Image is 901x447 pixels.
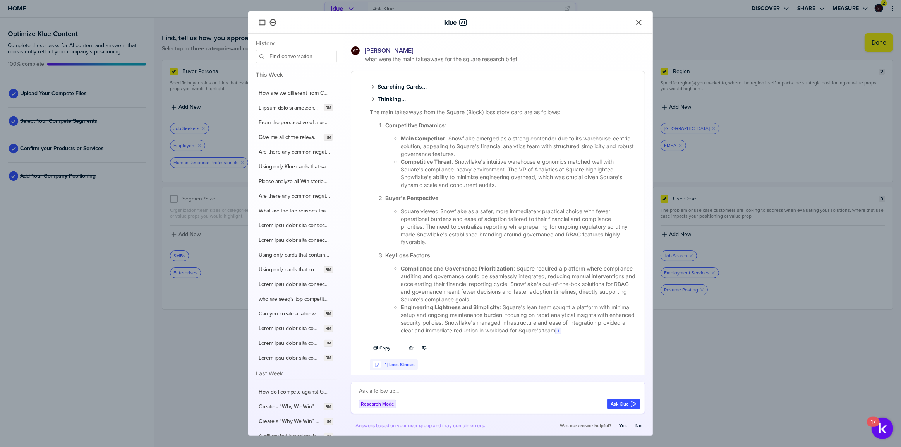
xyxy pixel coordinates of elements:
p: The main takeaways from the Square (Block) loss story card are as follows: [370,108,635,116]
button: Lorem ipsu dolor sita consect "Adip Elitsed" doe "Temp IN" ut lab etdol, magn aliquaeni adminim v... [253,233,338,248]
label: How do I compete against General [PERSON_NAME] pizza [259,389,330,396]
label: Lorem ipsu dolor sita consect "Adip Elitsed" doe "Temp IN" ut lab etdol, magn aliquaeni adminim v... [259,325,321,332]
button: Using only Klue cards that say "Klue Ai", please analyze all Win stories and Loss Stories and Wha... [253,159,338,174]
span: Thinking... [370,96,406,102]
div: 17 [871,422,876,432]
span: RM [326,311,331,317]
strong: Competitive Dynamics [385,122,445,128]
span: Last Week [256,370,337,377]
span: [PERSON_NAME] [365,47,413,55]
span: Research Mode [361,401,394,408]
span: 1 [558,329,559,333]
span: RM [326,418,331,425]
label: Using only Klue cards that say "Klue Ai", please analyze all Win stories and Loss Stories and Wha... [259,163,330,170]
li: : Square required a platform where compliance auditing and governance could be seamlessly integra... [401,265,635,303]
label: From the perspective of a user in the Transportation and equipment service industry, what are the... [259,119,330,126]
span: RM [326,105,331,111]
button: Lorem ipsu dolor sita consect "Adip Elitsed" doe "Temp IN" ut lab etdol, magn aliquaeni adminim v... [253,351,338,365]
button: Can you create a table with a breakdown of loss reasons and # and % associated with each? Can you... [253,307,338,321]
strong: Competitive Threat [401,158,451,165]
strong: Main Competitor [401,135,445,142]
li: : Snowflake emerged as a strong contender due to its warehouse-centric solution, appealing to Squ... [401,135,635,158]
button: Please analyze all Win stories and loss Stories and what prospects are saying and give me a table... [253,174,338,189]
label: Lorem ipsu dolor sita consect "Adip Elitsed" doe "Temp IN" ut lab etdol, magn aliquaeni adminim v... [259,340,321,347]
button: Lorem ipsu dolor sita consect "Adip Elitsed" doe "Temp IN" ut lab etdol, magn aliquaeni adminim v... [253,277,338,292]
label: L ipsum dolo si ametconsec adi ELITSED doeiu temp in utlab etdolore ma aliqua. Enimad minimve qui... [259,104,321,111]
button: Close [634,18,644,27]
button: Give me all of the relevant news that's happened with [PERSON_NAME] in the last 90 days that we m... [253,130,338,145]
span: RM [326,325,331,332]
button: Audit my battlecard on the competitor [Carrier] for accuracy. Please explain the suggested change... [253,429,338,444]
button: Yes [616,421,630,431]
li: : Snowflake's intuitive warehouse ergonomics matched well with Square's compliance-heavy environm... [401,158,635,189]
strong: Compliance and Governance Prioritization [401,265,513,272]
p: : [385,194,635,202]
button: Using only cards that contain "Win Stories" and "Klue AI" in the title, what factors were most fr... [253,248,338,262]
span: Was our answer helpful? [560,423,611,429]
div: Graham Tutti [351,46,360,55]
button: From the perspective of a user in the Transportation and equipment service industry, what are the... [253,115,338,130]
label: Lorem ipsu dolor sita consect "Adip Elitsed" doe "Temp IN" ut lab etdol, magn aliquaeni adminim v... [259,281,330,288]
label: How are we different from Cymulate? [259,90,330,97]
span: This Week [256,71,337,78]
label: Can you create a table with a breakdown of loss reasons and # and % associated with each? Can you... [259,310,321,317]
p: : [385,252,635,259]
span: RM [326,267,331,273]
button: Lorem ipsu dolor sita consect "Adip Elitsed" doe "Temp IN" ut lab etdol, magn aliquaeni adminim v... [253,321,338,336]
strong: Key Loss Factors [385,252,430,259]
label: No [635,423,642,429]
label: Are there any common negatives that are coming out of prospect quotes? Please quantify those and ... [259,193,330,200]
button: What are the top reasons that prospects are saying they like Seeq? Please give me a couple of sup... [253,204,338,218]
label: Copy [379,345,390,351]
li: : Square's lean team sought a platform with minimal setup and ongoing maintenance burden, focusin... [401,303,635,334]
strong: Buyer's Perspective [385,195,438,201]
button: How do I compete against General [PERSON_NAME] pizza [253,385,338,399]
span: RM [326,355,331,361]
label: Yes [619,423,627,429]
label: Lorem ipsu dolor sita consect "Adip Elitsed" doe "Temp IN" ut lab etdol, magn aliquaeni adminim v... [259,237,330,244]
label: What are the top reasons that prospects are saying they like Seeq? Please give me a couple of sup... [259,207,330,214]
label: Create a “Why We Win” card against Alive and Kickn' with at least 4 winning points. For each of t... [259,403,321,410]
label: Lorem ipsu dolor sita consect "Adip Elitsed" doe "Temp IN" ut lab etdol, magn aliquaeni adminim v... [259,222,330,229]
button: Lorem ipsu dolor sita consect "Adip Elitsed" doe "Temp IN" ut lab etdol, magn aliquaeni adminim v... [253,336,338,351]
span: History [256,40,337,46]
button: L ipsum dolo si ametconsec adi ELITSED doeiu temp in utlab etdolore ma aliqua. Enimad minimve qui... [253,101,338,115]
span: RM [326,433,331,439]
button: Open Resource Center, 17 new notifications [872,418,893,439]
button: Are there any common negatives that are coming out of prospect quotes? Please quantify those and ... [253,145,338,159]
label: Audit my battlecard on the competitor [Carrier] for accuracy. Please explain the suggested change... [259,433,321,440]
label: Please analyze all Win stories and loss Stories and what prospects are saying and give me a table... [259,178,330,185]
span: RM [326,340,331,346]
label: Using only cards that contain "Win Stories" and "Klue AI" in the title, what factors were most fr... [259,266,321,273]
span: Answers based on your user group and may contain errors. [355,423,486,429]
button: How are we different from Cymulate? [253,86,338,101]
li: Square viewed Snowflake as a safer, more immediately practical choice with fewer operational burd... [401,207,635,246]
button: Are there any common negatives that are coming out of prospect quotes? Please quantify those and ... [253,189,338,204]
button: Lorem ipsu dolor sita consect "Adip Elitsed" doe "Temp IN" ut lab etdol, magn aliquaeni adminim v... [253,218,338,233]
strong: Engineering Lightness and Simplicity [401,304,499,310]
span: RM [326,404,331,410]
button: No [632,421,645,431]
input: Find conversation [256,50,337,63]
button: Copy [370,343,394,353]
a: [1] Loss Stories [384,362,415,368]
label: Give me all of the relevant news that's happened with [PERSON_NAME] in the last 90 days that we m... [259,134,321,141]
button: Create a “Why We Win” card against Alive and Kickn' with at least 4 winning points. For each of t... [253,414,338,429]
img: ee1355cada6433fc92aa15fbfe4afd43-sml.png [351,46,360,55]
span: what were the main takeaways for the square research brief [363,55,645,63]
label: who are seeq's top competitors [259,296,330,303]
button: who are seeq's top competitors [253,292,338,307]
label: Create a “Why We Win” card against Alive and Kickn' with at least 4 winning points. For each of t... [259,418,321,425]
button: Ask Klue [607,399,640,409]
label: Using only cards that contain "Win Stories" and "Klue AI" in the title, what factors were most fr... [259,252,330,259]
span: Searching Cards... [370,84,427,90]
div: Ask Klue [611,401,637,407]
span: RM [326,134,331,140]
label: Lorem ipsu dolor sita consect "Adip Elitsed" doe "Temp IN" ut lab etdol, magn aliquaeni adminim v... [259,355,321,361]
button: Create a “Why We Win” card against Alive and Kickn' with at least 4 winning points. For each of t... [253,399,338,414]
label: Are there any common negatives that are coming out of prospect quotes? Please quantify those and ... [259,149,330,156]
p: : [385,122,635,129]
button: Using only cards that contain "Win Stories" and "Klue AI" in the title, what factors were most fr... [253,262,338,277]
